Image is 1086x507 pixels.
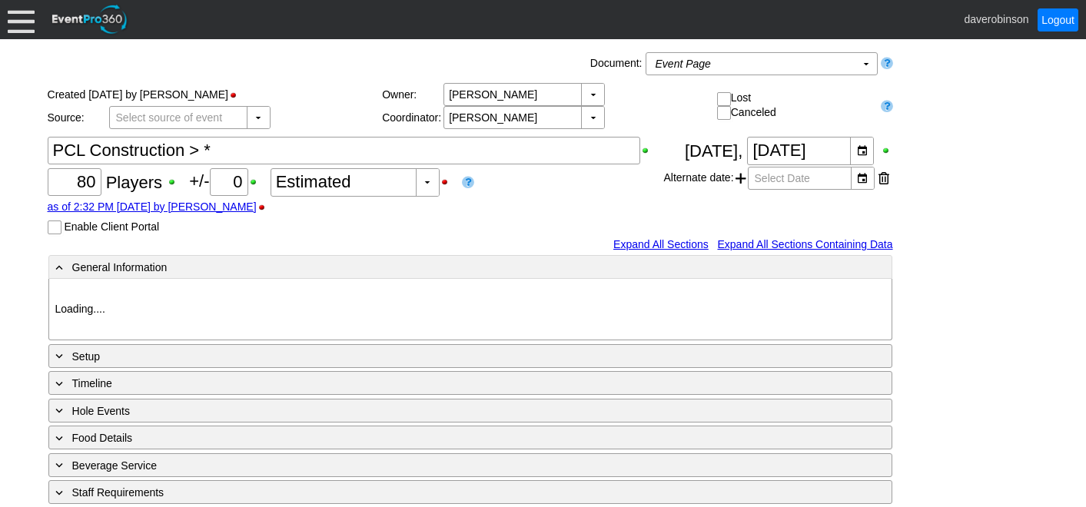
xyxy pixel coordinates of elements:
div: Owner: [382,88,443,101]
span: [DATE], [685,141,742,160]
span: +/- [189,171,270,191]
div: Setup [52,347,825,365]
div: Hide Guest Count Stamp when printing; click to show Guest Count Stamp when printing. [257,202,274,213]
div: Menu: Click or 'Crtl+M' to toggle menu open/close [8,6,35,33]
div: Hide Status Bar when printing; click to show Status Bar when printing. [228,90,246,101]
div: Show Plus/Minus Count when printing; click to hide Plus/Minus Count when printing. [248,177,266,187]
a: Logout [1038,8,1078,31]
span: General Information [72,261,168,273]
span: Food Details [72,432,133,444]
span: daverobinson [964,12,1028,25]
div: Lost Canceled [717,91,874,120]
div: General Information [52,258,825,276]
span: Timeline [72,377,112,389]
i: Event Page [656,58,711,70]
div: Hide Guest Count Status when printing; click to show Guest Count Status when printing. [440,177,457,187]
a: as of 2:32 PM [DATE] by [PERSON_NAME] [48,200,257,213]
div: Show Event Title when printing; click to hide Event Title when printing. [640,145,658,156]
label: Enable Client Portal [64,220,159,233]
span: Select source of event [113,107,226,128]
img: EventPro360 [50,2,130,37]
div: Remove this date [878,167,889,190]
div: Timeline [52,374,825,392]
span: Staff Requirements [72,486,164,499]
div: Hole Events [52,402,825,419]
span: Hole Events [72,405,130,417]
a: Expand All Sections Containing Data [717,238,892,250]
span: Setup [72,350,101,363]
div: Staff Requirements [52,483,825,501]
div: Alternate date: [663,165,892,191]
div: Source: [48,111,109,124]
span: Add another alternate date [736,167,746,190]
span: Beverage Service [72,459,158,472]
span: Players [106,172,162,191]
a: Expand All Sections [613,238,709,250]
div: Coordinator: [382,111,443,124]
div: Created [DATE] by [PERSON_NAME] [48,83,383,106]
div: Beverage Service [52,456,825,474]
div: Show Guest Count when printing; click to hide Guest Count when printing. [167,177,184,187]
div: Show Event Date when printing; click to hide Event Date when printing. [881,145,893,156]
div: Food Details [52,429,825,446]
span: Select Date [752,167,813,189]
div: Document: [587,52,646,75]
p: Loading.... [55,301,885,317]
